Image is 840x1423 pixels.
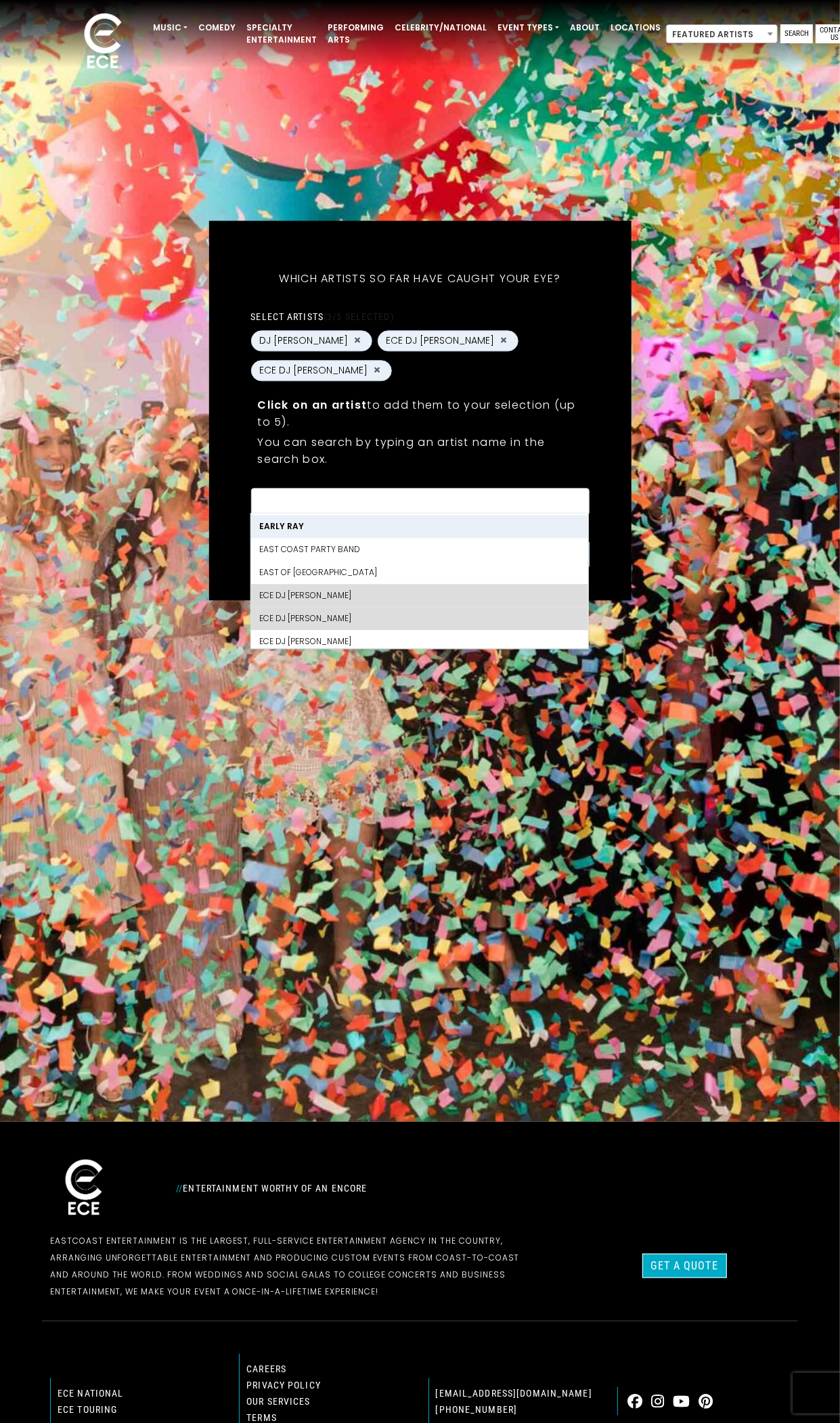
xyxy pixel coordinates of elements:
[251,561,588,584] li: East of [GEOGRAPHIC_DATA]
[352,335,363,347] button: Remove DJ Chuck Hedrick
[58,1404,117,1415] a: ECE Touring
[251,538,588,561] li: East Coast Party Band
[246,1412,277,1423] a: Terms
[176,1183,183,1194] span: //
[257,434,582,468] p: You can search by typing an artist name in the search box.
[386,334,494,348] span: ECE DJ [PERSON_NAME]
[50,1232,538,1300] p: EastCoast Entertainment is the largest, full-service entertainment agency in the country, arrangi...
[259,363,368,378] span: ECE DJ [PERSON_NAME]
[250,311,393,323] label: Select artists
[58,1388,123,1399] a: ECE national
[259,334,348,348] span: DJ [PERSON_NAME]
[666,24,778,43] span: Featured Artists
[498,335,509,347] button: Remove ECE DJ BEN FELTON
[148,16,193,39] a: Music
[241,16,322,51] a: Specialty Entertainment
[492,16,565,39] a: Event Types
[605,16,666,39] a: Locations
[436,1388,592,1399] a: [EMAIL_ADDRESS][DOMAIN_NAME]
[389,16,492,39] a: Celebrity/National
[372,365,382,377] button: Remove ECE DJ DANIEL JORDAN
[642,1254,727,1278] a: Get a Quote
[246,1380,321,1391] a: Privacy Policy
[257,397,582,430] p: to add them to your selection (up to 5).
[780,24,813,43] a: Search
[565,16,605,39] a: About
[324,311,394,322] span: (3/5 selected)
[322,16,389,51] a: Performing Arts
[251,630,588,653] li: ECE DJ [PERSON_NAME]
[251,515,588,538] li: EARLY RAY
[257,397,367,413] strong: Click on an artist
[193,16,241,39] a: Comedy
[246,1396,310,1407] a: Our Services
[667,25,777,44] span: Featured Artists
[69,9,137,75] img: ece_new_logo_whitev2-1.png
[436,1404,518,1415] a: [PHONE_NUMBER]
[251,584,588,607] li: ECE DJ [PERSON_NAME]
[168,1177,546,1199] div: Entertainment Worthy of an Encore
[259,497,580,509] textarea: Search
[246,1363,286,1374] a: Careers
[250,254,589,303] h5: Which artists so far have caught your eye?
[50,1156,118,1221] img: ece_new_logo_whitev2-1.png
[251,607,588,630] li: ECE DJ [PERSON_NAME]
